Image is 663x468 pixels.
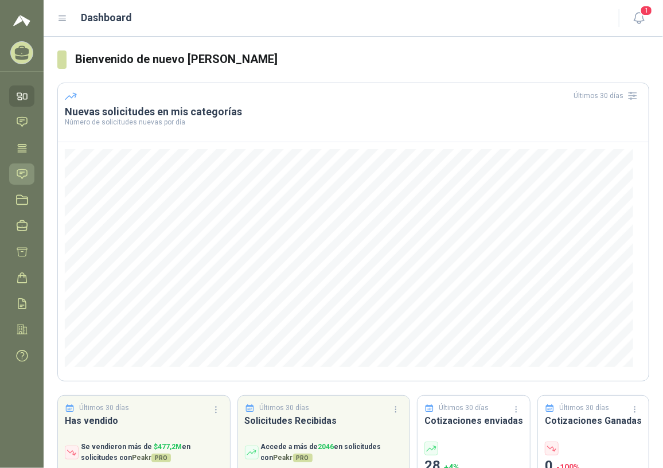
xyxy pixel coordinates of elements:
[574,87,642,105] div: Últimos 30 días
[318,443,334,451] span: 2046
[259,403,309,414] p: Últimos 30 días
[629,8,649,29] button: 1
[76,50,649,68] h3: Bienvenido de nuevo [PERSON_NAME]
[65,105,642,119] h3: Nuevas solicitudes en mis categorías
[132,454,171,462] span: Peakr
[424,414,523,428] h3: Cotizaciones enviadas
[151,454,171,462] span: PRO
[261,442,403,463] p: Accede a más de en solicitudes con
[640,5,653,16] span: 1
[439,403,489,414] p: Últimos 30 días
[13,14,30,28] img: Logo peakr
[81,10,132,26] h1: Dashboard
[65,414,223,428] h3: Has vendido
[545,414,642,428] h3: Cotizaciones Ganadas
[81,442,223,463] p: Se vendieron más de en solicitudes con
[274,454,313,462] span: Peakr
[154,443,182,451] span: $ 477,2M
[293,454,313,462] span: PRO
[80,403,130,414] p: Últimos 30 días
[65,119,642,126] p: Número de solicitudes nuevas por día
[245,414,403,428] h3: Solicitudes Recibidas
[560,403,610,414] p: Últimos 30 días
